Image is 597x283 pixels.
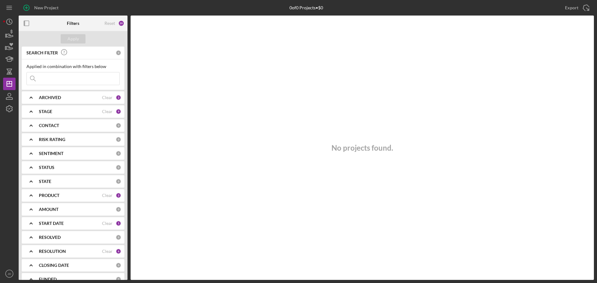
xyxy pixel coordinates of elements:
div: 1 [116,221,121,226]
div: 0 [116,50,121,56]
div: Clear [102,109,113,114]
div: New Project [34,2,58,14]
div: Apply [67,34,79,43]
div: 9 [116,109,121,114]
div: 6 [116,249,121,254]
b: RESOLUTION [39,249,66,254]
div: Clear [102,95,113,100]
div: 0 [116,165,121,170]
b: STATUS [39,165,54,170]
div: 20 [118,20,124,26]
div: 0 [116,137,121,142]
b: FUNDED [39,277,57,282]
div: Clear [102,249,113,254]
button: New Project [19,2,65,14]
div: 0 [116,276,121,282]
button: Export [559,2,594,14]
div: 2 [116,193,121,198]
b: RISK RATING [39,137,65,142]
div: 0 of 0 Projects • $0 [289,5,323,10]
div: 0 [116,179,121,184]
div: 0 [116,151,121,156]
div: 0 [116,207,121,212]
button: Apply [61,34,86,43]
div: Clear [102,221,113,226]
div: Clear [102,193,113,198]
button: JD [3,267,16,280]
b: SENTIMENT [39,151,63,156]
b: STATE [39,179,51,184]
h3: No projects found. [331,144,393,152]
b: RESOLVED [39,235,61,240]
b: CLOSING DATE [39,263,69,268]
b: PRODUCT [39,193,59,198]
b: STAGE [39,109,52,114]
text: JD [7,272,11,276]
b: SEARCH FILTER [26,50,58,55]
b: Filters [67,21,79,26]
div: 0 [116,262,121,268]
div: Reset [104,21,115,26]
b: AMOUNT [39,207,58,212]
div: Applied in combination with filters below [26,64,120,69]
b: CONTACT [39,123,59,128]
div: 0 [116,123,121,128]
b: ARCHIVED [39,95,61,100]
div: 0 [116,235,121,240]
b: START DATE [39,221,64,226]
div: Export [565,2,578,14]
div: 2 [116,95,121,100]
